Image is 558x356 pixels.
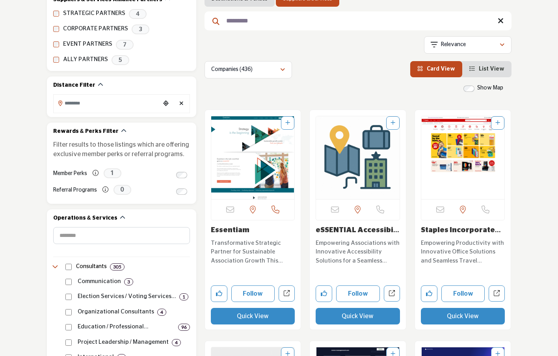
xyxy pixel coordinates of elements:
input: Switch to Member Perks [176,172,187,178]
img: Essentiam [211,116,295,199]
span: 3 [132,24,149,34]
h2: Distance Filter [53,82,95,89]
label: Referral Programs [53,183,97,197]
p: Empowering Productivity with Innovative Office Solutions and Seamless Travel Essentials. With ove... [421,239,505,266]
input: ALLY PARTNERS checkbox [53,57,59,63]
img: Staples Incorporated [421,116,505,199]
input: Search Location [54,95,160,111]
b: 3 [127,279,130,285]
button: Like company [421,285,437,302]
input: Select Education / Professional Development checkbox [65,324,72,330]
button: Follow [231,285,275,302]
label: STRATEGIC PARTNERS [63,9,125,18]
h3: Staples Incorporated [421,226,505,235]
input: STRATEGIC PARTNERS checkbox [53,11,59,17]
p: Relevance [441,41,466,49]
div: 3 Results For Communication [124,278,133,285]
b: 96 [181,324,187,330]
p: Organizational Consultants: Consulting for culture and organizational growth. [78,308,154,317]
h4: Consultants: Expert guidance across various areas, including technology, marketing, leadership, f... [76,263,107,271]
span: 4 [129,9,147,19]
a: eSSENTIAL Accessibil... [316,227,399,242]
a: View List [469,66,504,72]
a: Open staples-incorporated in new tab [489,285,505,302]
a: Empowering Productivity with Innovative Office Solutions and Seamless Travel Essentials. With ove... [421,237,505,266]
p: Communication: Messaging strategies for rentention, information and engagement. [78,277,121,286]
label: ALLY PARTNERS [63,55,108,64]
span: List View [479,66,504,72]
input: CORPORATE PARTNERS checkbox [53,26,59,32]
span: 7 [116,40,134,50]
li: List View [462,61,511,77]
a: Add To List [391,120,395,126]
div: 4 Results For Organizational Consultants [157,309,166,316]
input: Search Keyword [205,11,511,30]
p: Education / Professional Development: Training and professional development. [78,322,175,332]
input: EVENT PARTNERS checkbox [53,41,59,47]
p: Election Services / Voting Services: Secure voting and election services. [78,292,176,301]
button: Like company [316,285,332,302]
a: Open essential-accessibility in new tab [384,285,400,302]
span: Card View [427,66,455,72]
b: 4 [175,340,178,345]
h3: Essentiam [211,226,295,235]
a: Transformative Strategic Partner for Sustainable Association Growth This organization is a leadin... [211,237,295,266]
a: Open Listing in new tab [421,116,505,199]
input: Select Election Services / Voting Services checkbox [65,294,72,300]
img: eSSENTIAL Accessibility [316,116,400,199]
button: Quick View [421,308,505,324]
div: Clear search location [176,95,188,112]
b: 305 [113,264,121,270]
label: EVENT PARTNERS [63,40,112,49]
p: Transformative Strategic Partner for Sustainable Association Growth This organization is a leadin... [211,239,295,266]
label: Member Perks [53,167,87,181]
button: Quick View [211,308,295,324]
div: 1 Results For Election Services / Voting Services [179,293,188,300]
input: Select Consultants checkbox [65,264,72,270]
li: Card View [410,61,462,77]
a: Add To List [495,120,500,126]
span: 5 [112,55,129,65]
p: Empowering Associations with Innovative Accessibility Solutions for a Seamless Digital Experience... [316,239,400,266]
button: Companies (436) [205,61,292,78]
a: Staples Incorporated... [421,227,501,242]
button: Follow [336,285,380,302]
a: Essentiam [211,227,249,234]
a: Add To List [285,120,290,126]
h2: Rewards & Perks Filter [53,128,119,136]
input: Select Organizational Consultants checkbox [65,309,72,315]
button: Quick View [316,308,400,324]
div: 96 Results For Education / Professional Development [178,324,190,331]
button: Relevance [424,36,511,54]
span: 1 [104,168,121,178]
a: Open essentiam in new tab [279,285,295,302]
a: Empowering Associations with Innovative Accessibility Solutions for a Seamless Digital Experience... [316,237,400,266]
label: CORPORATE PARTNERS [63,24,128,34]
p: Project Leadership / Management: Project planning and leadership support. [78,338,169,347]
div: Choose your current location [160,95,172,112]
input: Switch to Referral Programs [176,188,187,195]
button: Follow [441,285,485,302]
b: 4 [160,309,163,315]
div: 4 Results For Project Leadership / Management [172,339,181,346]
input: Select Communication checkbox [65,279,72,285]
p: Filter results to those listings which are offering exclusive member perks or referral programs. [53,140,190,159]
div: 305 Results For Consultants [110,263,125,270]
button: Like company [211,285,227,302]
b: 1 [182,294,185,300]
span: 0 [113,185,131,195]
input: Select Project Leadership / Management checkbox [65,339,72,346]
p: Companies (436) [211,66,253,74]
a: View Card [417,66,455,72]
input: Search Category [53,227,190,244]
label: Show Map [477,84,503,92]
a: Open Listing in new tab [316,116,400,199]
h2: Operations & Services [53,214,117,222]
a: Open Listing in new tab [211,116,295,199]
h3: eSSENTIAL Accessibility [316,226,400,235]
